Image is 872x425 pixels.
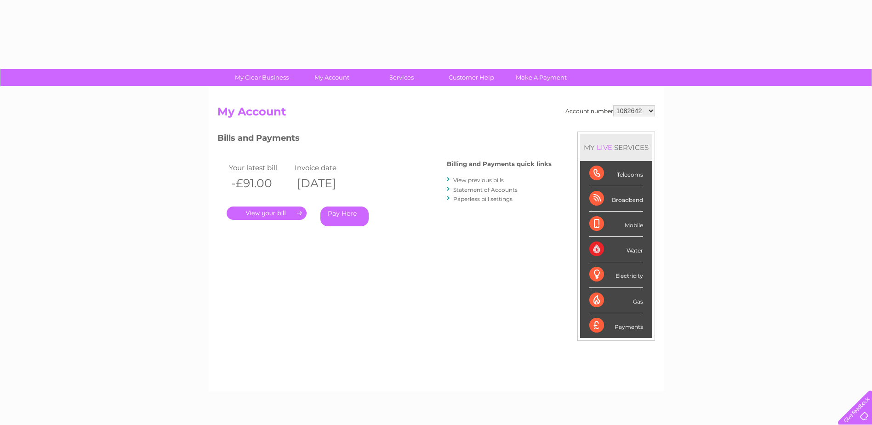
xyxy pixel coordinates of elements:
[227,174,293,193] th: -£91.00
[217,105,655,123] h2: My Account
[503,69,579,86] a: Make A Payment
[565,105,655,116] div: Account number
[292,161,359,174] td: Invoice date
[217,132,552,148] h3: Bills and Payments
[320,207,369,226] a: Pay Here
[589,186,643,212] div: Broadband
[589,262,643,287] div: Electricity
[589,313,643,338] div: Payments
[589,212,643,237] div: Mobile
[595,143,614,152] div: LIVE
[227,207,307,220] a: .
[580,134,652,161] div: MY SERVICES
[453,186,518,193] a: Statement of Accounts
[227,161,293,174] td: Your latest bill
[453,177,504,184] a: View previous bills
[589,237,643,262] div: Water
[364,69,439,86] a: Services
[294,69,370,86] a: My Account
[433,69,509,86] a: Customer Help
[224,69,300,86] a: My Clear Business
[589,161,643,186] div: Telecoms
[292,174,359,193] th: [DATE]
[447,161,552,167] h4: Billing and Payments quick links
[453,195,513,202] a: Paperless bill settings
[589,288,643,313] div: Gas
